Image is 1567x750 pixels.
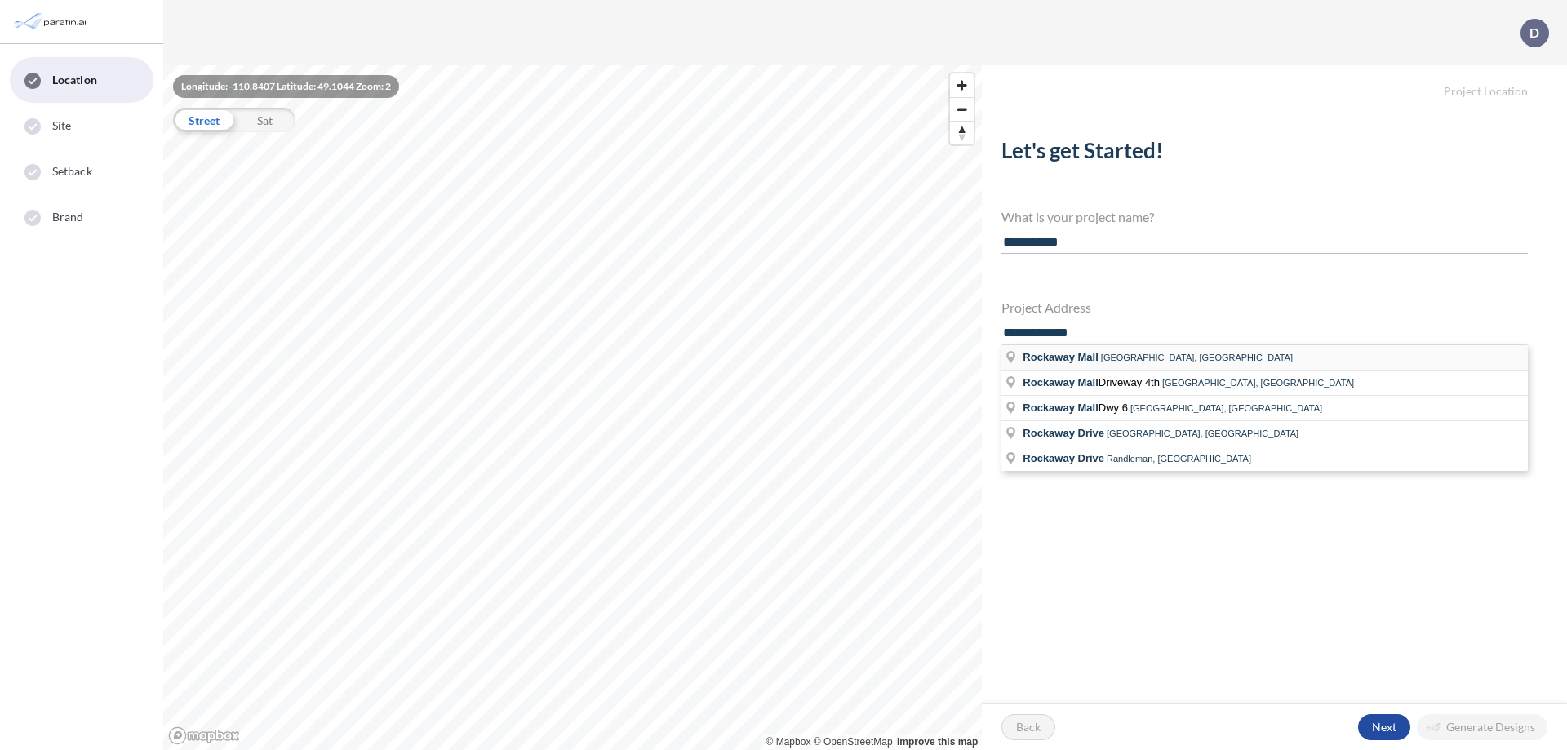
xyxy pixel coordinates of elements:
[12,7,91,37] img: Parafin
[950,122,974,144] span: Reset bearing to north
[1107,454,1251,464] span: Randleman, [GEOGRAPHIC_DATA]
[173,75,399,98] div: Longitude: -110.8407 Latitude: 49.1044 Zoom: 2
[1001,300,1528,315] h4: Project Address
[52,72,97,88] span: Location
[982,65,1567,99] h5: Project Location
[1358,714,1410,740] button: Next
[52,163,92,180] span: Setback
[1372,719,1396,735] p: Next
[1023,402,1130,414] span: Dwy 6
[1023,402,1099,414] span: Rockaway Mall
[1130,403,1322,413] span: [GEOGRAPHIC_DATA], [GEOGRAPHIC_DATA]
[168,726,240,745] a: Mapbox homepage
[814,736,893,748] a: OpenStreetMap
[1023,351,1099,363] span: Rockaway Mall
[1023,376,1099,388] span: Rockaway Mall
[1162,378,1354,388] span: [GEOGRAPHIC_DATA], [GEOGRAPHIC_DATA]
[1107,428,1298,438] span: [GEOGRAPHIC_DATA], [GEOGRAPHIC_DATA]
[1023,452,1104,464] span: Rockaway Drive
[950,121,974,144] button: Reset bearing to north
[950,97,974,121] button: Zoom out
[950,98,974,121] span: Zoom out
[1023,376,1162,388] span: Driveway 4th
[1001,138,1528,170] h2: Let's get Started!
[234,108,295,132] div: Sat
[766,736,811,748] a: Mapbox
[163,65,982,750] canvas: Map
[52,209,84,225] span: Brand
[52,118,71,134] span: Site
[173,108,234,132] div: Street
[1101,353,1293,362] span: [GEOGRAPHIC_DATA], [GEOGRAPHIC_DATA]
[1529,25,1539,40] p: D
[950,73,974,97] button: Zoom in
[897,736,978,748] a: Improve this map
[1023,427,1104,439] span: Rockaway Drive
[1001,209,1528,224] h4: What is your project name?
